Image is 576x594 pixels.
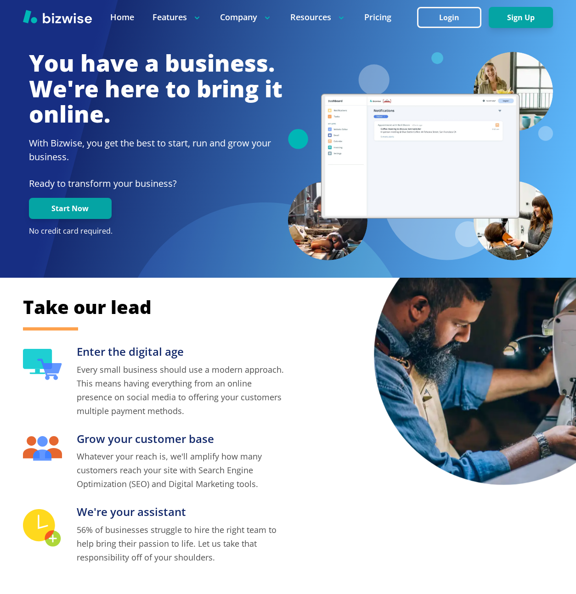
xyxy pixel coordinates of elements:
[29,198,112,219] button: Start Now
[23,10,92,23] img: Bizwise Logo
[23,436,62,461] img: Grow your customer base Icon
[29,177,282,191] p: Ready to transform your business?
[489,13,553,22] a: Sign Up
[290,11,346,23] p: Resources
[23,349,62,380] img: Enter the digital age Icon
[489,7,553,28] button: Sign Up
[110,11,134,23] a: Home
[364,11,391,23] a: Pricing
[23,295,553,319] h2: Take our lead
[77,363,288,418] p: Every small business should use a modern approach. This means having everything from an online pr...
[29,136,282,164] h2: With Bizwise, you get the best to start, run and grow your business.
[77,431,288,447] h3: Grow your customer base
[29,226,282,236] p: No credit card required.
[29,50,282,127] h1: You have a business. We're here to bring it online.
[77,504,288,520] h3: We're your assistant
[77,449,288,491] p: Whatever your reach is, we'll amplify how many customers reach your site with Search Engine Optim...
[417,7,481,28] button: Login
[220,11,272,23] p: Company
[417,13,489,22] a: Login
[23,509,62,547] img: We're your assistant Icon
[77,523,288,564] p: 56% of businesses struggle to hire the right team to help bring their passion to life. Let us tak...
[77,344,288,359] h3: Enter the digital age
[29,204,112,213] a: Start Now
[152,11,202,23] p: Features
